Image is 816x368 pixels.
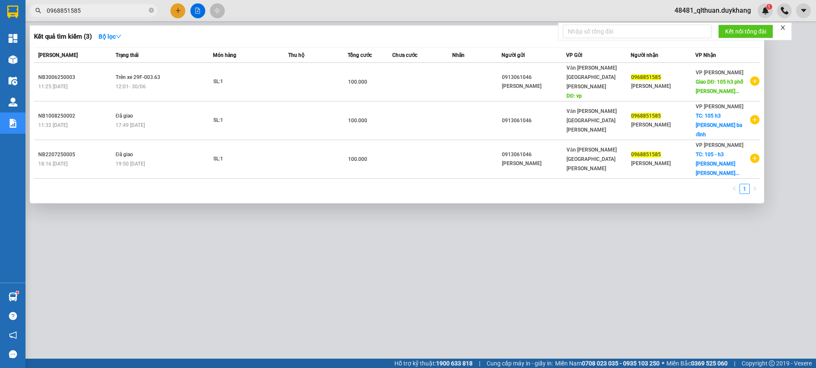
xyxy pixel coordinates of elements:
[116,84,146,90] span: 12:01 - 30/06
[392,52,417,58] span: Chưa cước
[92,30,128,43] button: Bộ lọcdown
[116,152,133,157] span: Đã giao
[149,8,154,13] span: close-circle
[631,52,658,58] span: Người nhận
[149,7,154,15] span: close-circle
[696,142,743,148] span: VP [PERSON_NAME]
[739,184,750,194] li: 1
[8,292,17,301] img: warehouse-icon
[752,186,757,191] span: right
[348,52,372,58] span: Tổng cước
[696,113,742,138] span: TC: 105 h3 [PERSON_NAME] ba đình
[8,98,17,107] img: warehouse-icon
[7,6,18,18] img: logo-vxr
[213,52,236,58] span: Món hàng
[696,79,743,94] span: Giao DĐ: 105 h3 phố [PERSON_NAME]...
[732,186,737,191] span: left
[725,27,766,36] span: Kết nối tổng đài
[38,73,113,82] div: NB3006250003
[780,25,786,31] span: close
[696,152,739,176] span: TC: 105 - h3 [PERSON_NAME] [PERSON_NAME]...
[116,161,145,167] span: 19:50 [DATE]
[116,34,122,39] span: down
[729,184,739,194] li: Previous Page
[452,52,465,58] span: Nhãn
[563,25,711,38] input: Nhập số tổng đài
[38,112,113,121] div: NB1008250002
[47,6,147,15] input: Tìm tên, số ĐT hoặc mã đơn
[750,115,759,124] span: plus-circle
[567,65,617,90] span: Văn [PERSON_NAME][GEOGRAPHIC_DATA][PERSON_NAME]
[567,147,617,171] span: Văn [PERSON_NAME][GEOGRAPHIC_DATA][PERSON_NAME]
[8,55,17,64] img: warehouse-icon
[116,113,133,119] span: Đã giao
[631,113,661,119] span: 0968851585
[9,350,17,358] span: message
[631,121,695,129] div: [PERSON_NAME]
[750,184,760,194] li: Next Page
[348,118,367,124] span: 100.000
[631,152,661,157] span: 0968851585
[502,116,566,125] div: 0913061046
[567,108,617,133] span: Văn [PERSON_NAME][GEOGRAPHIC_DATA][PERSON_NAME]
[213,77,277,87] div: SL: 1
[348,79,367,85] span: 100.000
[502,150,566,159] div: 0913061046
[9,312,17,320] span: question-circle
[631,82,695,91] div: [PERSON_NAME]
[501,52,525,58] span: Người gửi
[502,82,566,91] div: [PERSON_NAME]
[38,150,113,159] div: NB2207250005
[16,291,19,294] sup: 1
[288,52,304,58] span: Thu hộ
[696,104,743,110] span: VP [PERSON_NAME]
[567,93,582,99] span: DĐ: vp
[38,161,68,167] span: 18:16 [DATE]
[631,74,661,80] span: 0968851585
[348,156,367,162] span: 100.000
[99,33,122,40] strong: Bộ lọc
[729,184,739,194] button: left
[38,52,78,58] span: [PERSON_NAME]
[718,25,773,38] button: Kết nối tổng đài
[116,52,139,58] span: Trạng thái
[740,184,749,194] a: 1
[695,52,716,58] span: VP Nhận
[502,73,566,82] div: 0913061046
[750,76,759,86] span: plus-circle
[750,154,759,163] span: plus-circle
[38,84,68,90] span: 11:25 [DATE]
[116,74,160,80] span: Trên xe 29F-003.63
[8,34,17,43] img: dashboard-icon
[213,116,277,125] div: SL: 1
[750,184,760,194] button: right
[8,119,17,128] img: solution-icon
[631,159,695,168] div: [PERSON_NAME]
[8,76,17,85] img: warehouse-icon
[9,331,17,339] span: notification
[35,8,41,14] span: search
[213,155,277,164] div: SL: 1
[696,70,743,76] span: VP [PERSON_NAME]
[502,159,566,168] div: [PERSON_NAME]
[116,122,145,128] span: 17:49 [DATE]
[566,52,582,58] span: VP Gửi
[38,122,68,128] span: 11:32 [DATE]
[34,32,92,41] h3: Kết quả tìm kiếm ( 3 )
